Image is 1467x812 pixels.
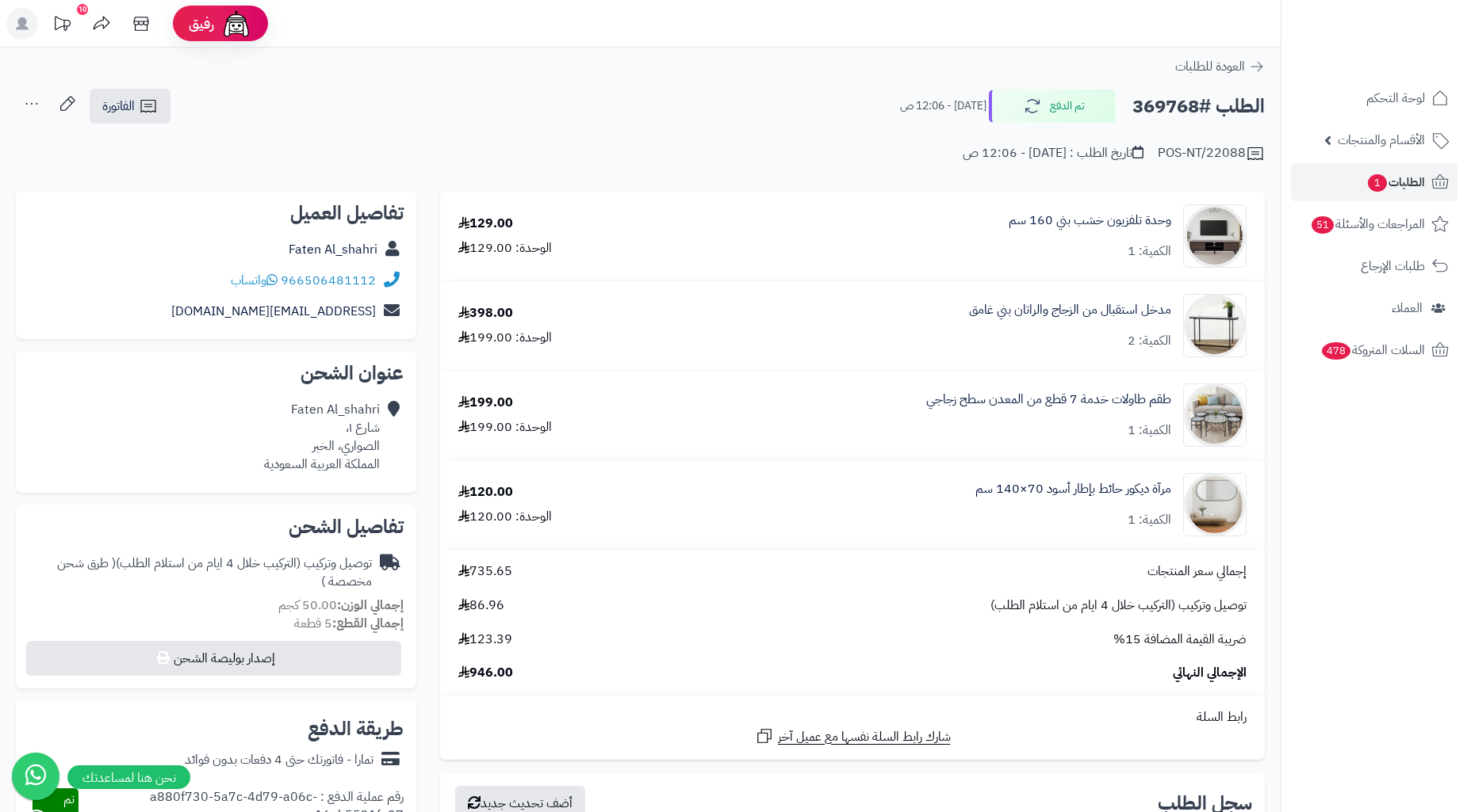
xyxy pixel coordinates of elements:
button: إصدار بوليصة الشحن [26,641,401,676]
small: 5 قطعة [294,614,404,633]
small: [DATE] - 12:06 ص [900,98,986,114]
h2: عنوان الشحن [29,364,404,383]
button: تم الدفع [989,90,1116,123]
img: 1751871525-1-90x90.jpg [1184,294,1246,357]
span: المراجعات والأسئلة [1310,213,1425,235]
a: طقم طاولات خدمة 7 قطع من المعدن سطح زجاجي [926,391,1171,409]
a: الفاتورة [90,89,170,124]
span: 946.00 [458,664,513,682]
a: لوحة التحكم [1291,79,1457,117]
div: 10 [77,4,88,15]
span: السلات المتروكة [1320,339,1425,361]
h2: الطلب #369768 [1132,90,1265,123]
a: السلات المتروكة478 [1291,331,1457,369]
div: الكمية: 1 [1128,242,1171,261]
div: رابط السلة [446,708,1258,726]
span: ( طرق شحن مخصصة ) [57,554,372,591]
div: الوحدة: 199.00 [458,418,552,436]
img: logo-2.png [1359,42,1452,75]
div: الكمية: 1 [1128,421,1171,440]
span: العودة للطلبات [1175,57,1245,76]
span: 51 [1312,216,1334,234]
div: 120.00 [458,483,513,501]
div: POS-NT/22088 [1158,144,1265,163]
span: 123.39 [458,631,512,649]
a: طلبات الإرجاع [1291,247,1457,285]
a: الطلبات1 [1291,163,1457,201]
div: الكمية: 2 [1128,332,1171,350]
div: Faten Al_shahri شارع ١، الصواري، الخبر المملكة العربية السعودية [264,401,380,473]
div: الوحدة: 120.00 [458,508,552,526]
span: 478 [1322,342,1350,360]
h2: تفاصيل العميل [29,204,404,223]
div: تمارا - فاتورتك حتى 4 دفعات بدون فوائد [185,751,373,769]
span: طلبات الإرجاع [1361,255,1425,277]
span: 735.65 [458,562,512,581]
span: لوحة التحكم [1366,87,1425,109]
span: رفيق [189,14,214,33]
span: الطلبات [1366,171,1425,193]
a: Faten Al_shahri [289,240,377,259]
span: توصيل وتركيب (التركيب خلال 4 ايام من استلام الطلب) [990,597,1247,615]
h2: طريقة الدفع [308,719,404,738]
a: مدخل استقبال من الزجاج والراتان بني غامق [969,301,1171,319]
span: 1 [1368,174,1387,192]
a: العملاء [1291,289,1457,327]
img: 1754220764-220602020552-90x90.jpg [1184,383,1246,447]
span: شارك رابط السلة نفسها مع عميل آخر [778,728,951,746]
small: 50.00 كجم [278,596,404,615]
a: واتساب [231,271,278,290]
img: ai-face.png [220,8,252,40]
h2: تفاصيل الشحن [29,517,404,536]
img: 1750492780-220601011456-90x90.jpg [1184,204,1246,268]
img: 1753786237-1-90x90.jpg [1184,473,1246,536]
span: الأقسام والمنتجات [1338,129,1425,151]
a: شارك رابط السلة نفسها مع عميل آخر [755,726,951,746]
span: 86.96 [458,597,504,615]
div: توصيل وتركيب (التركيب خلال 4 ايام من استلام الطلب) [29,555,372,591]
strong: إجمالي القطع: [332,614,404,633]
div: الكمية: 1 [1128,511,1171,529]
div: 199.00 [458,394,513,412]
a: تحديثات المنصة [42,8,82,44]
div: تاريخ الطلب : [DATE] - 12:06 ص [963,144,1143,162]
a: 966506481112 [281,271,376,290]
a: وحدة تلفزيون خشب بني 160 سم [1009,212,1171,230]
strong: إجمالي الوزن: [337,596,404,615]
div: 398.00 [458,304,513,322]
span: العملاء [1392,297,1423,319]
a: مرآة ديكور حائط بإطار أسود 70×140 سم [975,480,1171,498]
a: [EMAIL_ADDRESS][DOMAIN_NAME] [171,302,376,321]
span: إجمالي سعر المنتجات [1147,562,1247,581]
div: الوحدة: 129.00 [458,239,552,257]
div: الوحدة: 199.00 [458,329,552,347]
div: 129.00 [458,215,513,233]
span: ضريبة القيمة المضافة 15% [1113,631,1247,649]
span: الفاتورة [102,97,135,116]
a: العودة للطلبات [1175,57,1265,76]
span: الإجمالي النهائي [1173,664,1247,682]
a: المراجعات والأسئلة51 [1291,205,1457,243]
